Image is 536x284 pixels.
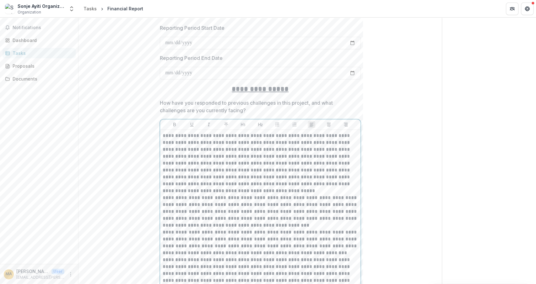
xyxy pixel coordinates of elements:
button: More [67,271,74,278]
button: Strike [222,121,230,128]
p: [EMAIL_ADDRESS][PERSON_NAME][DOMAIN_NAME] [16,275,64,280]
button: Ordered List [291,121,298,128]
p: User [51,269,64,274]
a: Dashboard [3,35,76,45]
div: Dashboard [13,37,71,44]
a: Tasks [3,48,76,58]
div: Proposals [13,63,71,69]
button: Heading 1 [239,121,247,128]
button: Underline [188,121,196,128]
p: How have you responded to previous challenges in this project, and what challenges are you curren... [160,99,357,114]
button: Notifications [3,23,76,33]
div: Financial Report [107,5,143,12]
p: Reporting Period End Date [160,54,223,62]
button: Partners [506,3,518,15]
button: Align Center [325,121,333,128]
nav: breadcrumb [81,4,146,13]
a: Documents [3,74,76,84]
button: Align Right [342,121,349,128]
span: Organization [18,9,41,15]
button: Bullet List [273,121,281,128]
div: Marie Gabrielle Aurel [6,272,12,276]
a: Proposals [3,61,76,71]
img: Sonje Ayiti Organization [5,4,15,14]
div: Documents [13,76,71,82]
div: Sonje Ayiti Organization [18,3,65,9]
button: Open entity switcher [67,3,76,15]
button: Bold [171,121,178,128]
p: Reporting Period Start Date [160,24,225,32]
div: Tasks [13,50,71,56]
button: Heading 2 [257,121,264,128]
button: Align Left [308,121,315,128]
button: Italicize [205,121,213,128]
p: [PERSON_NAME] [PERSON_NAME] [16,268,49,275]
a: Tasks [81,4,99,13]
span: Notifications [13,25,73,30]
button: Get Help [521,3,533,15]
div: Tasks [84,5,97,12]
